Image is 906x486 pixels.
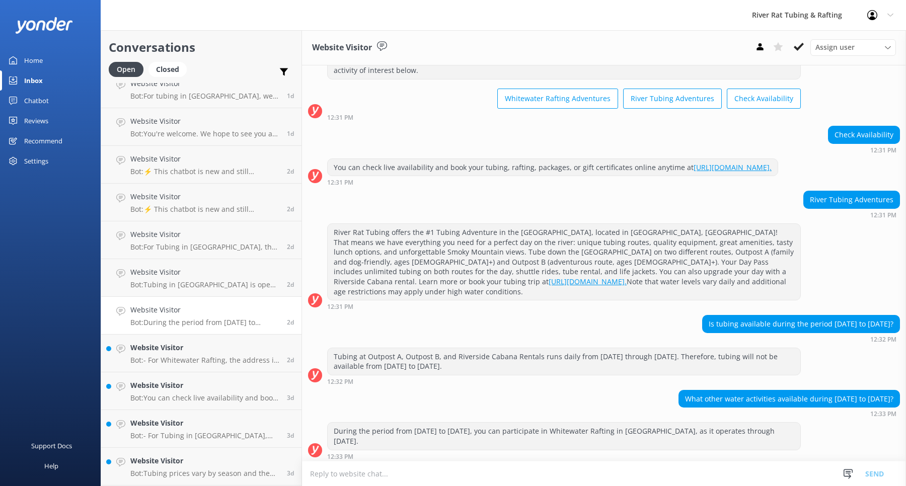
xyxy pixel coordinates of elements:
button: Check Availability [727,89,801,109]
div: Chatbot [24,91,49,111]
strong: 12:31 PM [327,115,353,121]
span: Sep 05 2025 11:31am (UTC -05:00) America/Cancun [287,356,294,364]
div: Check Availability [828,126,899,143]
p: Bot: You're welcome. We hope to see you at River Rat Tubing & Rafting soon! [130,129,279,138]
a: Website VisitorBot:During the period from [DATE] to [DATE], you can participate in Whitewater Raf... [101,297,301,335]
span: Sep 05 2025 05:52pm (UTC -05:00) America/Cancun [287,205,294,213]
strong: 12:32 PM [327,379,353,385]
h4: Website Visitor [130,455,279,466]
strong: 12:31 PM [327,180,353,186]
p: Bot: - For Tubing in [GEOGRAPHIC_DATA], the season ends on [DATE], and it reopens in May. - For W... [130,431,279,440]
p: Bot: - For Whitewater Rafting, the address is [STREET_ADDRESS]. More details can be found here: [... [130,356,279,365]
div: Settings [24,151,48,171]
div: River Tubing Adventures [804,191,899,208]
div: Sep 05 2025 11:31am (UTC -05:00) America/Cancun [803,211,900,218]
h2: Conversations [109,38,294,57]
p: Bot: During the period from [DATE] to [DATE], you can participate in Whitewater Rafting in [GEOGR... [130,318,279,327]
span: Sep 05 2025 03:42pm (UTC -05:00) America/Cancun [287,280,294,289]
a: Website VisitorBot:⚡ This chatbot is new and still learning. You're welcome to ask a new question... [101,146,301,184]
h4: Website Visitor [130,380,279,391]
h4: Website Visitor [130,304,279,315]
strong: 12:31 PM [870,147,896,153]
strong: 12:33 PM [327,454,353,460]
div: Sep 05 2025 11:32am (UTC -05:00) America/Cancun [327,378,801,385]
div: Support Docs [31,436,72,456]
h4: Website Visitor [130,153,279,165]
h4: Website Visitor [130,418,279,429]
div: Reviews [24,111,48,131]
p: Bot: For tubing in [GEOGRAPHIC_DATA], we open on [DATE], and operate 7 days a week from 10:00 AM ... [130,92,279,101]
div: Assign User [810,39,896,55]
strong: 12:33 PM [870,411,896,417]
a: Website VisitorBot:- For Whitewater Rafting, the address is [STREET_ADDRESS]. More details can be... [101,335,301,372]
span: Sep 05 2025 09:36am (UTC -05:00) America/Cancun [287,393,294,402]
a: Website VisitorBot:Tubing prices vary by season and the type of pass you choose. For full pricing... [101,448,301,485]
div: Recommend [24,131,62,151]
p: Bot: ⚡ This chatbot is new and still learning. You're welcome to ask a new question and our autom... [130,205,279,214]
p: Bot: ⚡ This chatbot is new and still learning. You're welcome to ask a new question and our autom... [130,167,279,176]
div: What other water activities available during [DATE] to [DATE]? [679,390,899,408]
h4: Website Visitor [130,342,279,353]
div: Sep 05 2025 11:31am (UTC -05:00) America/Cancun [327,303,801,310]
div: Sep 05 2025 11:33am (UTC -05:00) America/Cancun [678,410,900,417]
h4: Website Visitor [130,191,279,202]
div: River Rat Tubing offers the #1 Tubing Adventure in the [GEOGRAPHIC_DATA], located in [GEOGRAPHIC_... [328,224,800,300]
div: You can check live availability and book your tubing, rafting, packages, or gift certificates onl... [328,159,778,176]
a: Website VisitorBot:Tubing in [GEOGRAPHIC_DATA] is open daily from [DATE] through [DATE], from 10:... [101,259,301,297]
a: Closed [148,63,192,74]
h4: Website Visitor [130,116,279,127]
div: During the period from [DATE] to [DATE], you can participate in Whitewater Rafting in [GEOGRAPHIC... [328,423,800,449]
div: Tubing at Outpost A, Outpost B, and Riverside Cabana Rentals runs daily from [DATE] through [DATE... [328,348,800,375]
strong: 12:31 PM [327,304,353,310]
a: [URL][DOMAIN_NAME]. [549,277,627,286]
img: yonder-white-logo.png [15,17,73,34]
p: Bot: Tubing prices vary by season and the type of pass you choose. For full pricing details, visi... [130,469,279,478]
div: Sep 05 2025 11:31am (UTC -05:00) America/Cancun [327,114,801,121]
a: Website VisitorBot:You can check live availability and book your tubing, rafting, packages, or gi... [101,372,301,410]
span: Assign user [815,42,855,53]
p: Bot: Tubing in [GEOGRAPHIC_DATA] is open daily from [DATE] through [DATE], from 10:00 AM to 5:00 ... [130,280,279,289]
div: Sep 05 2025 11:33am (UTC -05:00) America/Cancun [327,453,801,460]
span: Sep 06 2025 08:30pm (UTC -05:00) America/Cancun [287,92,294,100]
div: Closed [148,62,187,77]
a: Website VisitorBot:- For Tubing in [GEOGRAPHIC_DATA], the season ends on [DATE], and it reopens i... [101,410,301,448]
p: Bot: For Tubing in [GEOGRAPHIC_DATA], the last day of the season is [DATE]. For Whitewater Raftin... [130,242,279,252]
span: Sep 05 2025 08:36am (UTC -05:00) America/Cancun [287,431,294,440]
a: [URL][DOMAIN_NAME]. [694,163,772,172]
div: Help [44,456,58,476]
strong: 12:31 PM [870,212,896,218]
a: Website VisitorBot:For Tubing in [GEOGRAPHIC_DATA], the last day of the season is [DATE]. For Whi... [101,221,301,259]
span: Sep 05 2025 04:33pm (UTC -05:00) America/Cancun [287,242,294,251]
button: Whitewater Rafting Adventures [497,89,618,109]
span: Sep 05 2025 08:03am (UTC -05:00) America/Cancun [287,469,294,477]
span: Sep 06 2025 12:26pm (UTC -05:00) America/Cancun [287,129,294,138]
h4: Website Visitor [130,267,279,278]
a: Website VisitorBot:You're welcome. We hope to see you at River Rat Tubing & Rafting soon!1d [101,108,301,146]
div: Open [109,62,143,77]
p: Bot: You can check live availability and book your tubing, rafting, packages, or gift certificate... [130,393,279,402]
h4: Website Visitor [130,229,279,240]
div: Sep 05 2025 11:31am (UTC -05:00) America/Cancun [327,179,778,186]
a: Website VisitorBot:⚡ This chatbot is new and still learning. You're welcome to ask a new question... [101,184,301,221]
div: Inbox [24,70,43,91]
div: Sep 05 2025 11:32am (UTC -05:00) America/Cancun [702,336,900,343]
strong: 12:32 PM [870,337,896,343]
a: Website VisitorBot:For tubing in [GEOGRAPHIC_DATA], we open on [DATE], and operate 7 days a week ... [101,70,301,108]
span: Sep 05 2025 11:33am (UTC -05:00) America/Cancun [287,318,294,327]
a: Open [109,63,148,74]
div: Sep 05 2025 11:31am (UTC -05:00) America/Cancun [828,146,900,153]
h4: Website Visitor [130,78,279,89]
button: River Tubing Adventures [623,89,722,109]
span: Sep 06 2025 10:07am (UTC -05:00) America/Cancun [287,167,294,176]
div: Hey there 👋 I'm a virtual assistant for River Rat Tubing & Rafting, here to answer your questions... [328,52,800,78]
h3: Website Visitor [312,41,372,54]
div: Home [24,50,43,70]
div: Is tubing available during the period [DATE] to [DATE]? [703,315,899,333]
